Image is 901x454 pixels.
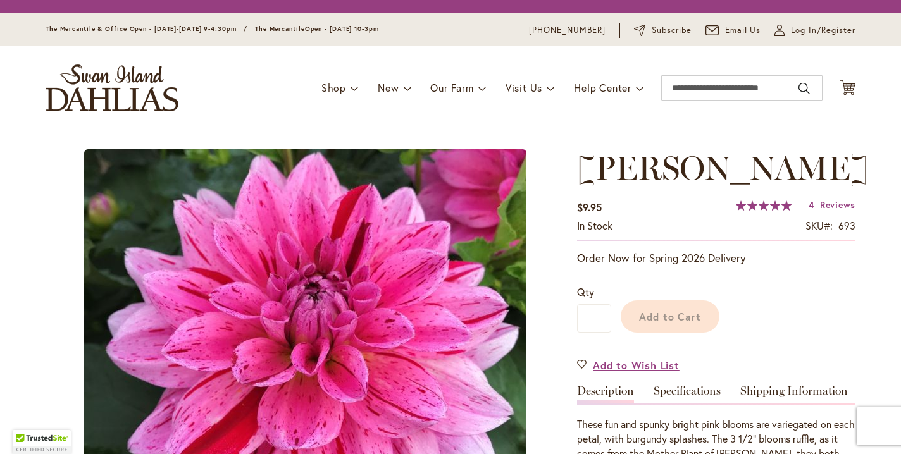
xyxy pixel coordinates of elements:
[46,25,305,33] span: The Mercantile & Office Open - [DATE]-[DATE] 9-4:30pm / The Mercantile
[805,219,833,232] strong: SKU
[577,285,594,298] span: Qty
[321,81,346,94] span: Shop
[577,358,680,372] a: Add to Wish List
[809,199,855,211] a: 4 Reviews
[593,358,680,372] span: Add to Wish List
[736,200,792,211] div: 100%
[378,81,399,94] span: New
[577,219,612,232] span: In stock
[529,24,606,37] a: [PHONE_NUMBER]
[740,385,848,403] a: Shipping Information
[838,219,855,233] div: 693
[430,81,473,94] span: Our Farm
[820,199,855,211] span: Reviews
[574,81,631,94] span: Help Center
[652,24,692,37] span: Subscribe
[506,81,542,94] span: Visit Us
[809,199,814,211] span: 4
[577,385,634,403] a: Description
[654,385,721,403] a: Specifications
[774,24,855,37] a: Log In/Register
[577,200,602,214] span: $9.95
[725,24,761,37] span: Email Us
[577,250,855,266] p: Order Now for Spring 2026 Delivery
[46,64,178,111] a: store logo
[577,148,869,188] span: [PERSON_NAME]
[9,409,45,445] iframe: Launch Accessibility Center
[791,24,855,37] span: Log In/Register
[705,24,761,37] a: Email Us
[577,219,612,233] div: Availability
[305,25,379,33] span: Open - [DATE] 10-3pm
[634,24,692,37] a: Subscribe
